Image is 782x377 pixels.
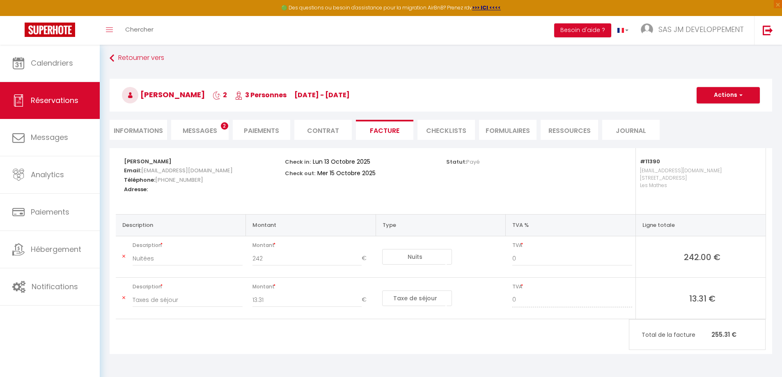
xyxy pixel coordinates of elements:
[512,240,632,251] span: TVA
[294,90,350,100] span: [DATE] - [DATE]
[155,174,203,186] span: [PHONE_NUMBER]
[141,165,233,176] span: [EMAIL_ADDRESS][DOMAIN_NAME]
[602,120,660,140] li: Journal
[31,244,81,254] span: Hébergement
[417,120,475,140] li: CHECKLISTS
[125,25,154,34] span: Chercher
[285,168,315,177] p: Check out:
[285,156,311,166] p: Check in:
[642,251,762,263] span: 242.00 €
[116,214,246,236] th: Description
[124,176,155,184] strong: Téléphone:
[479,120,537,140] li: FORMULAIRES
[31,132,68,142] span: Messages
[642,292,762,304] span: 13.31 €
[697,87,760,103] button: Actions
[466,158,480,166] span: Payé
[246,214,376,236] th: Montant
[133,240,243,251] span: Description
[32,281,78,292] span: Notifications
[554,23,611,37] button: Besoin d'aide ?
[640,165,757,206] p: [EMAIL_ADDRESS][DOMAIN_NAME] [STREET_ADDRESS] Les Mathes
[124,185,148,193] strong: Adresse:
[252,240,373,251] span: Montant
[658,24,744,34] span: SAS JM DEVELOPPEMENT
[213,90,227,100] span: 2
[31,58,73,68] span: Calendriers
[640,158,660,165] strong: #11390
[763,25,773,35] img: logout
[124,158,172,165] strong: [PERSON_NAME]
[506,214,636,236] th: TVA %
[635,16,754,45] a: ... SAS JM DEVELOPPEMENT
[183,126,217,135] span: Messages
[233,120,290,140] li: Paiements
[252,281,373,292] span: Montant
[641,23,653,36] img: ...
[362,292,372,307] span: €
[110,51,772,66] a: Retourner vers
[31,169,64,180] span: Analytics
[235,90,287,100] span: 3 Personnes
[629,326,765,343] p: 255.31 €
[362,251,372,266] span: €
[25,23,75,37] img: Super Booking
[541,120,598,140] li: Ressources
[376,214,506,236] th: Type
[133,281,243,292] span: Description
[31,207,69,217] span: Paiements
[221,122,228,130] span: 2
[472,4,501,11] a: >>> ICI <<<<
[642,330,711,339] span: Total de la facture
[512,281,632,292] span: TVA
[31,95,78,105] span: Réservations
[124,167,141,174] strong: Email:
[635,214,766,236] th: Ligne totale
[122,89,205,100] span: [PERSON_NAME]
[294,120,352,140] li: Contrat
[356,120,413,140] li: Facture
[110,120,167,140] li: Informations
[119,16,160,45] a: Chercher
[446,156,480,166] p: Statut:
